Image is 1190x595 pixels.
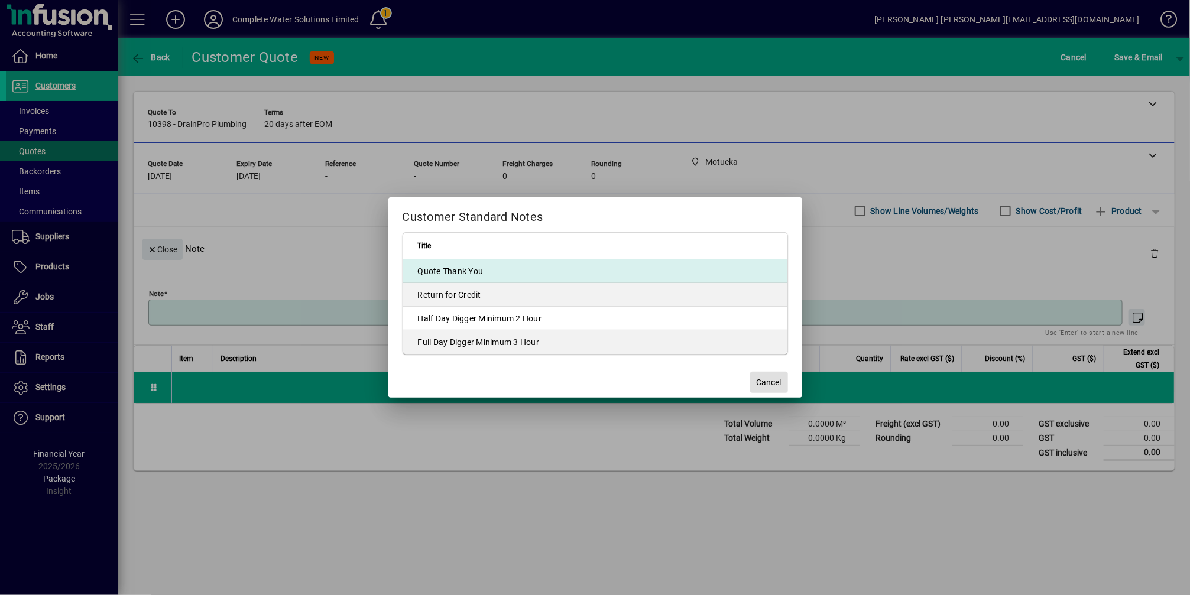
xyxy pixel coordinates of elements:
[757,376,782,389] span: Cancel
[403,330,787,354] td: Full Day Digger Minimum 3 Hour
[403,259,787,283] td: Quote Thank You
[388,197,802,232] h2: Customer Standard Notes
[750,372,788,393] button: Cancel
[403,283,787,307] td: Return for Credit
[418,239,432,252] span: Title
[403,307,787,330] td: Half Day Digger Minimum 2 Hour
